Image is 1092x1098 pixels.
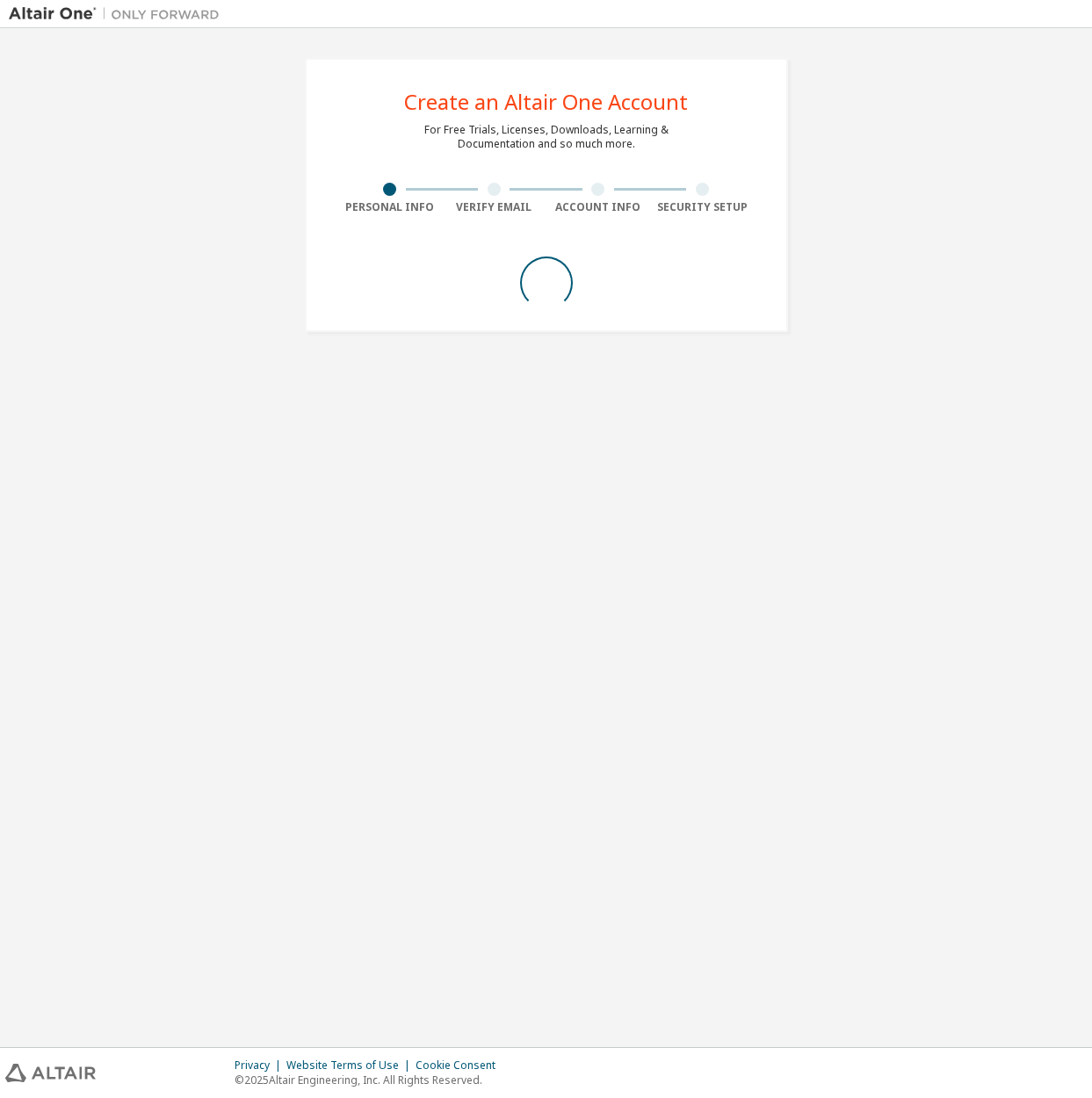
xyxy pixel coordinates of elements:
[286,1058,416,1073] div: Website Terms of Use
[9,5,228,23] img: Altair One
[546,200,651,214] div: Account Info
[650,200,755,214] div: Security Setup
[338,200,443,214] div: Personal Info
[404,91,688,112] div: Create an Altair One Account
[442,200,546,214] div: Verify Email
[235,1073,506,1087] p: © 2025 Altair Engineering, Inc. All Rights Reserved.
[424,123,669,151] div: For Free Trials, Licenses, Downloads, Learning & Documentation and so much more.
[5,1064,96,1082] img: altair_logo.svg
[235,1058,286,1073] div: Privacy
[416,1058,506,1073] div: Cookie Consent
